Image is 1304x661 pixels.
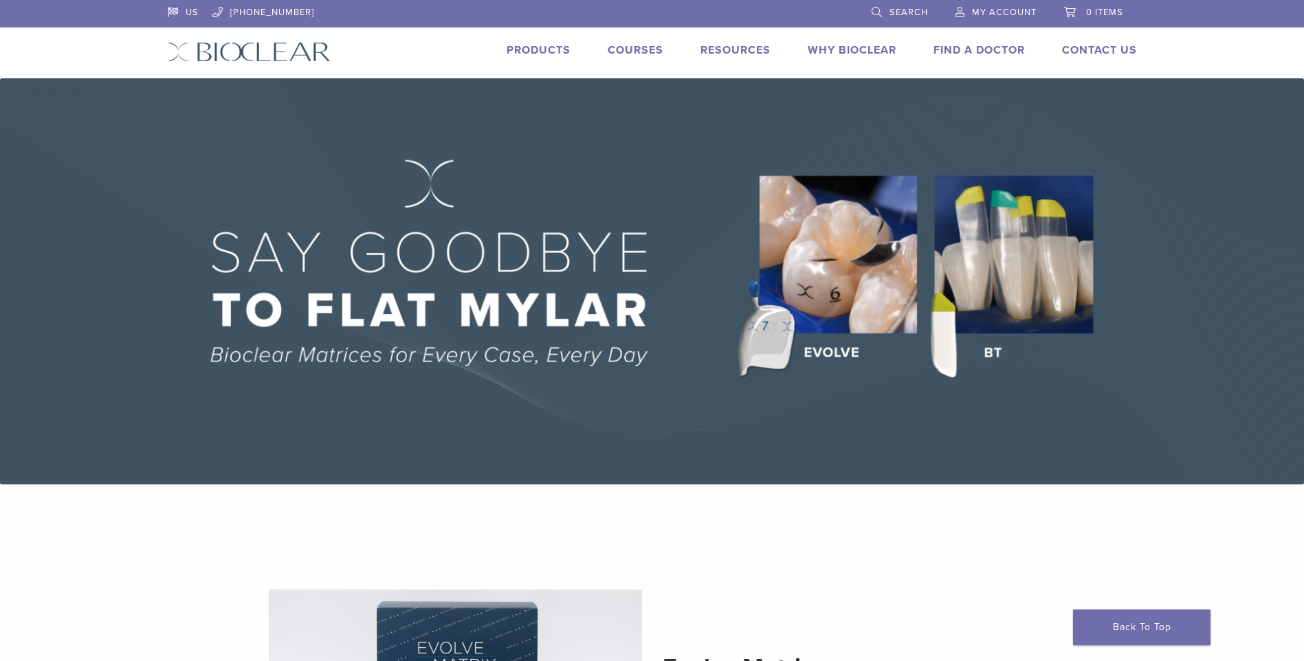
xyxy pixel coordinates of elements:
[168,42,331,62] img: Bioclear
[1073,609,1211,645] a: Back To Top
[889,7,928,18] span: Search
[972,7,1037,18] span: My Account
[608,43,663,57] a: Courses
[700,43,771,57] a: Resources
[933,43,1025,57] a: Find A Doctor
[1062,43,1137,57] a: Contact Us
[507,43,571,57] a: Products
[1086,7,1123,18] span: 0 items
[808,43,896,57] a: Why Bioclear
